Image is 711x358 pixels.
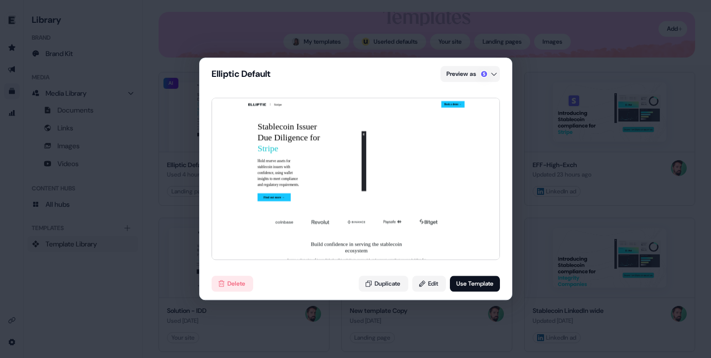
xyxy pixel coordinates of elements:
[359,276,408,292] button: Duplicate
[212,68,271,80] div: Elliptic Default
[446,69,476,79] span: Preview as
[212,276,253,292] button: Delete
[412,276,446,292] button: Edit
[450,276,500,292] button: Use Template
[440,66,500,82] button: Preview as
